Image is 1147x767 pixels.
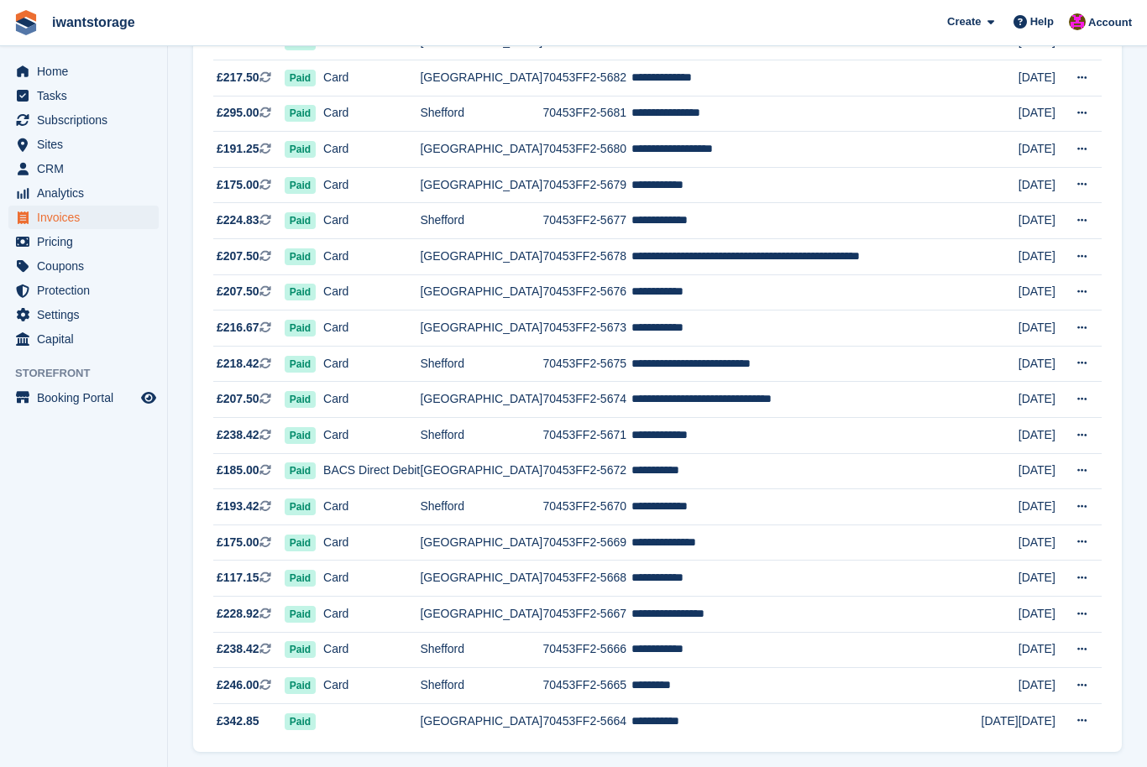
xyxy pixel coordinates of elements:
td: BACS Direct Debit [323,453,420,489]
span: Capital [37,327,138,351]
span: £207.50 [217,390,259,408]
td: [DATE] [1019,96,1066,132]
span: £246.00 [217,676,259,694]
td: Card [323,203,420,239]
td: 70453FF2-5679 [542,167,631,203]
td: Card [323,60,420,97]
span: Tasks [37,84,138,107]
span: Home [37,60,138,83]
a: menu [8,181,159,205]
td: Card [323,132,420,168]
span: Paid [285,212,316,229]
td: 70453FF2-5664 [542,703,631,738]
td: 70453FF2-5678 [542,239,631,275]
img: Jonathan [1069,13,1086,30]
td: Card [323,310,420,347]
span: £175.00 [217,176,259,194]
span: Paid [285,535,316,551]
td: 70453FF2-5668 [542,561,631,597]
td: 70453FF2-5666 [542,632,631,668]
td: Card [323,346,420,382]
td: 70453FF2-5672 [542,453,631,489]
td: Card [323,597,420,633]
td: Shefford [420,418,542,454]
td: [GEOGRAPHIC_DATA] [420,703,542,738]
td: Card [323,167,420,203]
td: [DATE] [1019,382,1066,418]
a: menu [8,254,159,278]
span: £216.67 [217,319,259,337]
a: menu [8,279,159,302]
td: 70453FF2-5673 [542,310,631,347]
td: [GEOGRAPHIC_DATA] [420,167,542,203]
td: Card [323,274,420,310]
td: Shefford [420,668,542,704]
td: [GEOGRAPHIC_DATA] [420,60,542,97]
span: CRM [37,157,138,180]
td: [DATE] [1019,489,1066,525]
span: Paid [285,141,316,158]
a: iwantstorage [45,8,142,36]
td: 70453FF2-5667 [542,597,631,633]
span: Paid [285,284,316,300]
td: 70453FF2-5665 [542,668,631,704]
td: Card [323,382,420,418]
td: [DATE] [1019,310,1066,347]
td: [DATE] [1019,561,1066,597]
a: menu [8,386,159,410]
td: 70453FF2-5677 [542,203,631,239]
td: [DATE] [1019,167,1066,203]
span: £228.92 [217,605,259,623]
td: [GEOGRAPHIC_DATA] [420,239,542,275]
span: £207.50 [217,283,259,300]
td: Shefford [420,96,542,132]
span: Paid [285,177,316,194]
span: Booking Portal [37,386,138,410]
td: [GEOGRAPHIC_DATA] [420,453,542,489]
span: Paid [285,606,316,623]
span: Paid [285,462,316,479]
span: Pricing [37,230,138,253]
td: 70453FF2-5675 [542,346,631,382]
span: Paid [285,677,316,694]
td: [GEOGRAPHIC_DATA] [420,310,542,347]
td: [DATE] [1019,274,1066,310]
td: Card [323,239,420,275]
td: 70453FF2-5680 [542,132,631,168]
td: [DATE] [1019,203,1066,239]
span: £224.83 [217,211,259,229]
span: £238.42 [217,426,259,444]
td: 70453FF2-5681 [542,96,631,132]
span: £207.50 [217,248,259,265]
a: menu [8,157,159,180]
span: £117.15 [217,569,259,587]
a: Preview store [139,388,159,408]
td: [DATE] [1019,668,1066,704]
span: Paid [285,320,316,337]
td: 70453FF2-5671 [542,418,631,454]
td: [DATE] [1019,597,1066,633]
a: menu [8,303,159,326]
span: Coupons [37,254,138,278]
td: 70453FF2-5676 [542,274,631,310]
a: menu [8,60,159,83]
span: Settings [37,303,138,326]
td: [GEOGRAPHIC_DATA] [420,597,542,633]
td: Card [323,632,420,668]
span: £193.42 [217,498,259,515]
span: £185.00 [217,462,259,479]
span: £217.50 [217,69,259,86]
span: Invoices [37,206,138,229]
td: [GEOGRAPHIC_DATA] [420,132,542,168]
span: Analytics [37,181,138,205]
span: Account [1088,14,1132,31]
span: Paid [285,641,316,658]
td: Card [323,418,420,454]
span: Paid [285,356,316,373]
td: Shefford [420,489,542,525]
td: Shefford [420,632,542,668]
td: Shefford [420,346,542,382]
td: [GEOGRAPHIC_DATA] [420,524,542,561]
span: Storefront [15,365,167,382]
span: Paid [285,105,316,122]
